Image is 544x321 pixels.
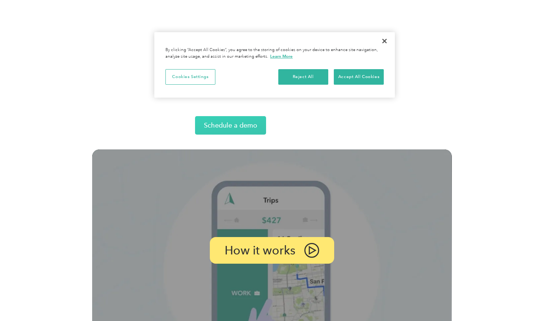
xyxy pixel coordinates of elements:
button: Reject All [278,69,328,85]
button: Close [376,33,393,49]
a: Get started for free [272,116,349,134]
button: Cookies Settings [165,69,215,85]
a: Schedule a demo [195,116,266,135]
div: Cookie banner [154,32,395,98]
a: More information about your privacy, opens in a new tab [270,54,293,59]
p: How it works [225,245,295,256]
div: By clicking “Accept All Cookies”, you agree to the storing of cookies on your device to enhance s... [165,47,384,60]
button: Accept All Cookies [334,69,384,85]
div: Privacy [154,32,395,98]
